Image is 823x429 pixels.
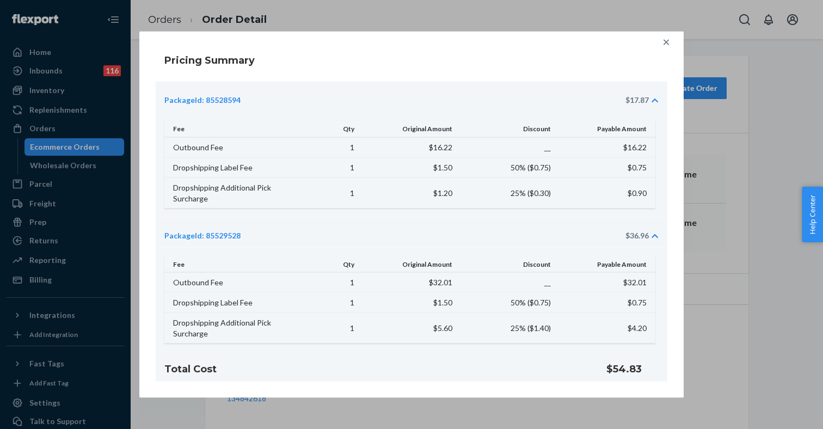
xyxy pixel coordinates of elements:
td: $1.50 [361,157,459,177]
td: Dropshipping Label Fee [164,292,312,312]
td: $1.50 [361,292,459,312]
div: $36.96 [625,230,649,241]
td: Dropshipping Additional Pick Surcharge [164,177,312,209]
th: Fee [164,121,312,137]
td: $16.22 [557,137,655,157]
th: Original Amount [361,121,459,137]
th: Discount [459,121,557,137]
td: Dropshipping Label Fee [164,157,312,177]
td: $16.22 [361,137,459,157]
div: PackageId: 85528594 [164,95,241,106]
td: __ [459,272,557,292]
div: $17.87 [625,95,649,106]
div: PackageId: 85529528 [164,230,241,241]
h4: Pricing Summary [164,53,255,68]
th: Qty [312,121,361,137]
th: Original Amount [361,256,459,272]
td: $32.01 [361,272,459,292]
th: Payable Amount [557,121,655,137]
td: __ [459,137,557,157]
td: 1 [312,292,361,312]
td: 50% ( $0.75 ) [459,157,557,177]
td: Outbound Fee [164,137,312,157]
td: $0.90 [557,177,655,209]
td: $4.20 [557,312,655,344]
td: 25% ( $1.40 ) [459,312,557,344]
td: $0.75 [557,292,655,312]
th: Fee [164,256,312,272]
th: Qty [312,256,361,272]
td: 1 [312,137,361,157]
th: Payable Amount [557,256,655,272]
td: 50% ( $0.75 ) [459,292,557,312]
td: 1 [312,312,361,344]
td: $5.60 [361,312,459,344]
h4: Total Cost [164,362,580,376]
td: 1 [312,177,361,209]
td: $32.01 [557,272,655,292]
td: 25% ( $0.30 ) [459,177,557,209]
td: $1.20 [361,177,459,209]
td: Dropshipping Additional Pick Surcharge [164,312,312,344]
td: 1 [312,157,361,177]
h4: $54.83 [606,362,659,376]
th: Discount [459,256,557,272]
td: 1 [312,272,361,292]
td: $0.75 [557,157,655,177]
td: Outbound Fee [164,272,312,292]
